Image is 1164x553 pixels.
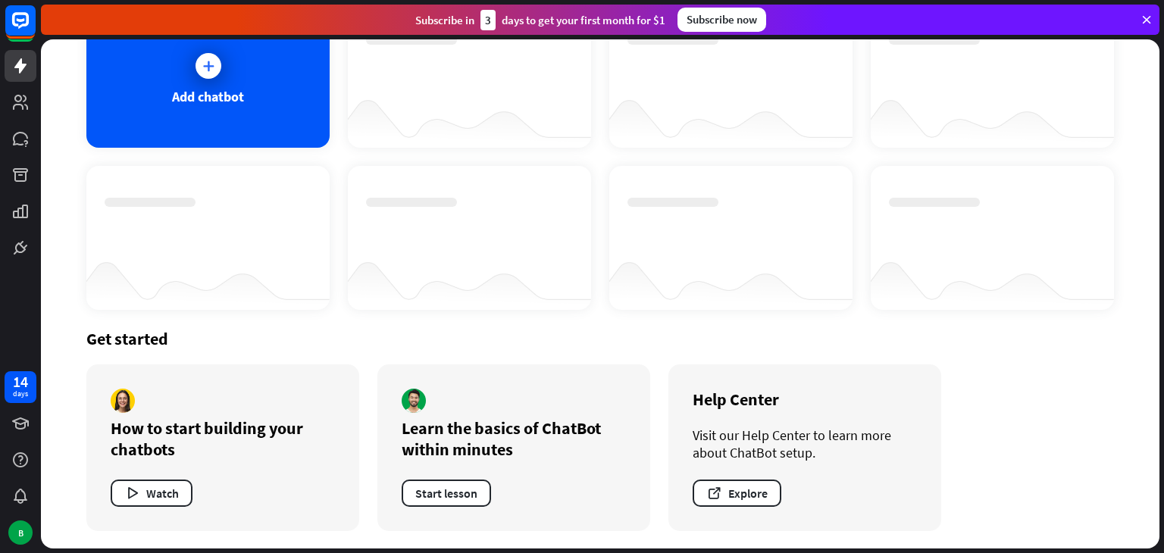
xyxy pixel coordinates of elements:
button: Explore [693,480,781,507]
div: days [13,389,28,399]
div: Get started [86,328,1114,349]
div: Subscribe now [677,8,766,32]
div: Learn the basics of ChatBot within minutes [402,417,626,460]
div: Help Center [693,389,917,410]
img: author [111,389,135,413]
button: Open LiveChat chat widget [12,6,58,52]
button: Start lesson [402,480,491,507]
div: B [8,520,33,545]
div: Subscribe in days to get your first month for $1 [415,10,665,30]
div: How to start building your chatbots [111,417,335,460]
div: 3 [480,10,496,30]
div: 14 [13,375,28,389]
a: 14 days [5,371,36,403]
button: Watch [111,480,192,507]
div: Add chatbot [172,88,244,105]
img: author [402,389,426,413]
div: Visit our Help Center to learn more about ChatBot setup. [693,426,917,461]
